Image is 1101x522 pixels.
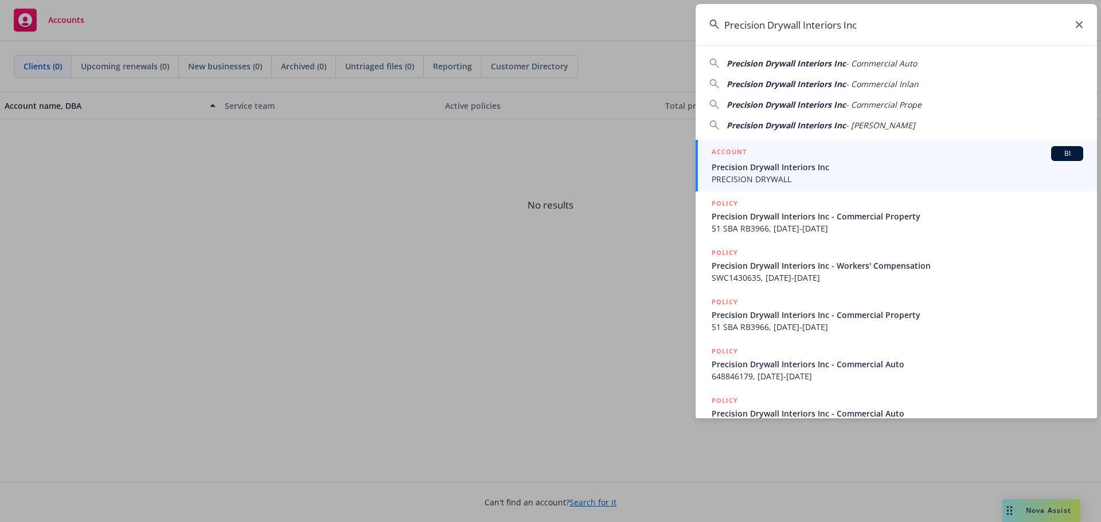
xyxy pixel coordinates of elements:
[696,241,1097,290] a: POLICYPrecision Drywall Interiors Inc - Workers' CompensationSWC1430635, [DATE]-[DATE]
[712,296,738,308] h5: POLICY
[727,99,846,110] span: Precision Drywall Interiors Inc
[712,395,738,406] h5: POLICY
[712,346,738,357] h5: POLICY
[712,173,1083,185] span: PRECISION DRYWALL
[846,58,917,69] span: - Commercial Auto
[712,161,1083,173] span: Precision Drywall Interiors Inc
[727,120,846,131] span: Precision Drywall Interiors Inc
[696,191,1097,241] a: POLICYPrecision Drywall Interiors Inc - Commercial Property51 SBA RB3966, [DATE]-[DATE]
[727,79,846,89] span: Precision Drywall Interiors Inc
[712,321,1083,333] span: 51 SBA RB3966, [DATE]-[DATE]
[696,339,1097,388] a: POLICYPrecision Drywall Interiors Inc - Commercial Auto648846179, [DATE]-[DATE]
[712,146,747,160] h5: ACCOUNT
[727,58,846,69] span: Precision Drywall Interiors Inc
[1056,148,1079,159] span: BI
[712,309,1083,321] span: Precision Drywall Interiors Inc - Commercial Property
[696,388,1097,438] a: POLICYPrecision Drywall Interiors Inc - Commercial Auto
[712,358,1083,370] span: Precision Drywall Interiors Inc - Commercial Auto
[712,407,1083,419] span: Precision Drywall Interiors Inc - Commercial Auto
[712,260,1083,272] span: Precision Drywall Interiors Inc - Workers' Compensation
[696,290,1097,339] a: POLICYPrecision Drywall Interiors Inc - Commercial Property51 SBA RB3966, [DATE]-[DATE]
[712,272,1083,284] span: SWC1430635, [DATE]-[DATE]
[712,247,738,258] h5: POLICY
[846,120,915,131] span: - [PERSON_NAME]
[846,79,919,89] span: - Commercial Inlan
[712,210,1083,222] span: Precision Drywall Interiors Inc - Commercial Property
[712,222,1083,234] span: 51 SBA RB3966, [DATE]-[DATE]
[696,140,1097,191] a: ACCOUNTBIPrecision Drywall Interiors IncPRECISION DRYWALL
[712,370,1083,382] span: 648846179, [DATE]-[DATE]
[712,198,738,209] h5: POLICY
[846,99,922,110] span: - Commercial Prope
[696,4,1097,45] input: Search...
